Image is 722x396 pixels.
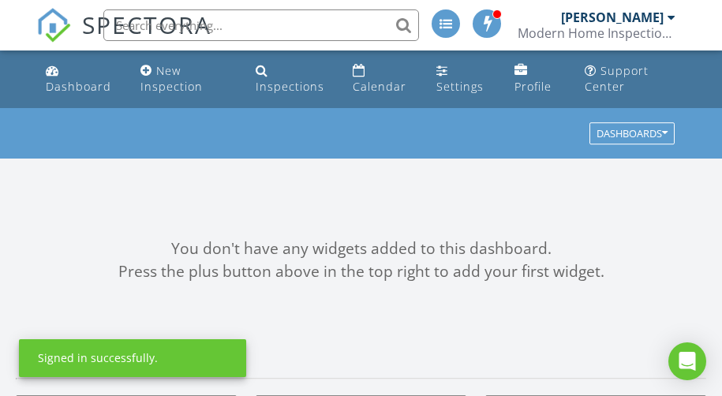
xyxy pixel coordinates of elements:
[514,79,552,94] div: Profile
[134,57,237,102] a: New Inspection
[16,260,706,283] div: Press the plus button above in the top right to add your first widget.
[430,57,496,102] a: Settings
[346,57,417,102] a: Calendar
[36,21,211,54] a: SPECTORA
[589,123,675,145] button: Dashboards
[436,79,484,94] div: Settings
[518,25,675,41] div: Modern Home Inspections
[39,57,122,102] a: Dashboard
[38,350,158,366] div: Signed in successfully.
[46,79,111,94] div: Dashboard
[82,8,211,41] span: SPECTORA
[16,237,706,260] div: You don't have any widgets added to this dashboard.
[353,79,406,94] div: Calendar
[578,57,683,102] a: Support Center
[103,9,419,41] input: Search everything...
[597,129,668,140] div: Dashboards
[140,63,203,94] div: New Inspection
[249,57,334,102] a: Inspections
[585,63,649,94] div: Support Center
[36,8,71,43] img: The Best Home Inspection Software - Spectora
[561,9,664,25] div: [PERSON_NAME]
[508,57,566,102] a: Profile
[256,79,324,94] div: Inspections
[668,342,706,380] div: Open Intercom Messenger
